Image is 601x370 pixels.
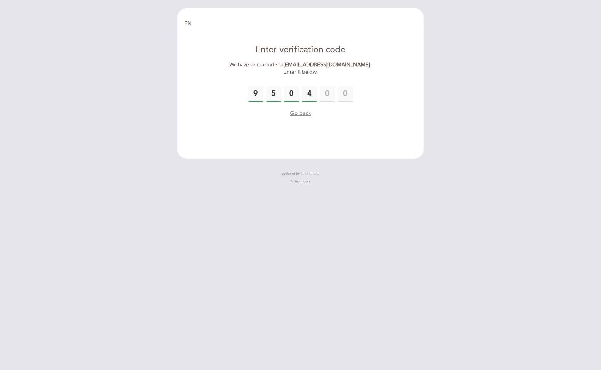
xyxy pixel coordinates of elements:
input: 0 [266,86,281,102]
a: powered by [282,172,319,176]
input: 0 [338,86,353,102]
strong: [EMAIL_ADDRESS][DOMAIN_NAME] [284,62,370,68]
div: Enter verification code [227,44,374,56]
a: Privacy policy [291,179,310,184]
input: 0 [284,86,299,102]
span: powered by [282,172,300,176]
input: 0 [302,86,317,102]
img: MEITRE [301,172,319,175]
button: Go back [290,109,311,117]
div: We have sent a code to . Enter it below. [227,61,374,76]
input: 0 [248,86,263,102]
input: 0 [320,86,335,102]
